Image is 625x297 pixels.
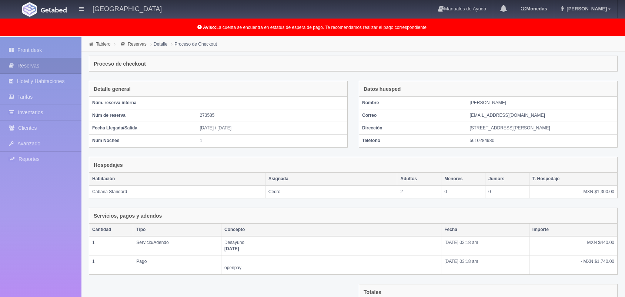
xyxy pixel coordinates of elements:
span: [PERSON_NAME] [565,6,607,11]
b: Aviso: [203,25,216,30]
td: 0 [441,185,485,198]
th: Adultos [397,173,441,185]
th: Concepto [221,224,441,236]
b: [DATE] [224,246,239,251]
h4: Hospedajes [94,162,123,168]
th: Núm. reserva interna [89,97,197,109]
h4: [GEOGRAPHIC_DATA] [93,4,162,13]
td: 0 [485,185,529,198]
td: 2 [397,185,441,198]
span: Desayuno [224,240,244,245]
td: - MXN $1,740.00 [529,255,617,274]
th: Núm de reserva [89,109,197,122]
th: Dirección [359,122,467,135]
td: Servicio/Adendo [133,236,221,255]
th: Cantidad [89,224,133,236]
td: [DATE] / [DATE] [197,122,347,135]
td: Cedro [265,185,397,198]
td: 5610284980 [467,135,617,147]
th: Nombre [359,97,467,109]
th: Asignada [265,173,397,185]
th: Correo [359,109,467,122]
th: Menores [441,173,485,185]
img: Getabed [41,7,67,13]
th: Juniors [485,173,529,185]
h4: Detalle general [94,86,131,92]
b: Monedas [521,6,547,11]
h4: Servicios, pagos y adendos [94,213,162,219]
th: Importe [529,224,617,236]
a: Tablero [96,42,110,47]
td: [DATE] 03:18 am [441,255,529,274]
td: 1 [197,135,347,147]
th: Fecha [441,224,529,236]
h4: Datos huesped [364,86,401,92]
td: [PERSON_NAME] [467,97,617,109]
img: Getabed [22,2,37,17]
td: [DATE] 03:18 am [441,236,529,255]
td: Cabaña Standard [89,185,265,198]
a: Reservas [128,42,147,47]
td: 1 [89,236,133,255]
th: Fecha Llegada/Salida [89,122,197,135]
h4: Totales [364,290,381,295]
td: openpay [221,255,441,274]
td: 273585 [197,109,347,122]
li: Detalle [148,40,169,47]
th: Núm Noches [89,135,197,147]
li: Proceso de Checkout [169,40,219,47]
th: Tipo [133,224,221,236]
th: Habitación [89,173,265,185]
th: Teléfono [359,135,467,147]
td: MXN $1,300.00 [529,185,617,198]
th: T. Hospedaje [529,173,617,185]
td: [EMAIL_ADDRESS][DOMAIN_NAME] [467,109,617,122]
h4: Proceso de checkout [94,61,146,67]
td: MXN $440.00 [529,236,617,255]
td: [STREET_ADDRESS][PERSON_NAME] [467,122,617,135]
td: 1 [89,255,133,274]
td: Pago [133,255,221,274]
